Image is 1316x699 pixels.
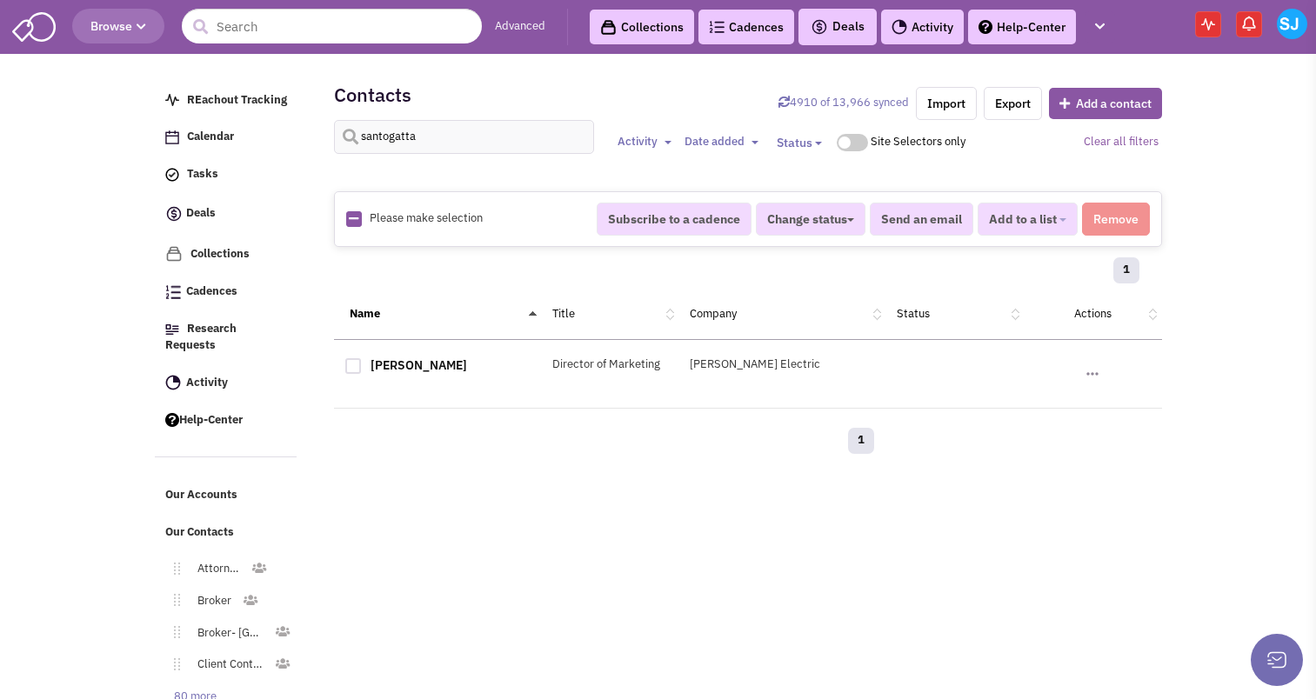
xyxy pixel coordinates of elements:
[334,87,411,103] h2: Contacts
[350,306,380,321] a: Name
[187,130,234,144] span: Calendar
[157,367,297,400] a: Activity
[690,306,737,321] a: Company
[165,168,179,182] img: icon-tasks.png
[165,626,180,638] img: Move.png
[1084,134,1159,149] a: Clear all filters
[180,621,275,646] a: Broker- [GEOGRAPHIC_DATA]
[848,428,874,454] a: 1
[811,17,828,37] img: icon-deals.svg
[180,652,275,677] a: Client Contact
[180,556,251,582] a: Attorney
[157,313,297,363] a: Research Requests
[165,245,183,263] img: icon-collection-lavender.png
[979,20,992,34] img: help.png
[968,10,1076,44] a: Help-Center
[165,594,180,606] img: Move.png
[180,589,242,614] a: Broker
[165,130,179,144] img: Calendar.png
[618,134,658,149] span: Activity
[186,284,237,299] span: Cadences
[777,135,812,150] span: Status
[182,9,482,43] input: Search
[871,134,972,150] div: Site Selectors only
[709,21,725,33] img: Cadences_logo.png
[984,87,1042,120] a: Export
[612,133,677,151] button: Activity
[552,306,575,321] a: Title
[597,203,752,236] button: Subscribe to a cadence
[157,479,297,512] a: Our Accounts
[346,211,362,227] img: Rectangle.png
[190,246,250,261] span: Collections
[187,92,287,107] span: REachout Tracking
[805,16,870,38] button: Deals
[165,563,180,575] img: Move.png
[678,356,885,373] div: [PERSON_NAME] Electric
[811,18,865,34] span: Deals
[157,276,297,309] a: Cadences
[187,167,218,182] span: Tasks
[370,210,483,225] span: Please make selection
[165,375,181,390] img: Activity.png
[157,158,297,191] a: Tasks
[165,524,234,539] span: Our Contacts
[157,121,297,154] a: Calendar
[12,9,56,42] img: SmartAdmin
[157,196,297,233] a: Deals
[157,516,297,549] a: Our Contacts
[495,18,545,35] a: Advanced
[698,10,794,44] a: Cadences
[165,324,179,335] img: Research.png
[881,10,964,44] a: Activity
[685,134,745,149] span: Date added
[165,488,237,503] span: Our Accounts
[186,375,228,389] span: Activity
[157,237,297,271] a: Collections
[165,285,181,299] img: Cadences_logo.png
[72,9,164,43] button: Browse
[892,19,907,35] img: Activity.png
[371,357,467,373] a: [PERSON_NAME]
[90,18,146,34] span: Browse
[165,203,183,224] img: icon-deals.svg
[334,120,595,154] input: Search contacts
[766,127,832,158] button: Status
[1049,88,1162,119] button: Add a contact
[165,413,179,427] img: help.png
[1074,306,1112,321] a: Actions
[600,19,617,36] img: icon-collection-lavender-black.svg
[165,658,180,670] img: Move.png
[1113,257,1139,283] a: 1
[916,87,977,120] a: Import
[778,95,909,110] a: Sync contacts with Retailsphere
[157,84,297,117] a: REachout Tracking
[541,356,679,373] div: Director of Marketing
[679,133,764,151] button: Date added
[1277,9,1307,39] img: Sarah Jones
[165,321,237,352] span: Research Requests
[590,10,694,44] a: Collections
[897,306,930,321] a: Status
[157,404,297,437] a: Help-Center
[1082,203,1150,236] button: Remove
